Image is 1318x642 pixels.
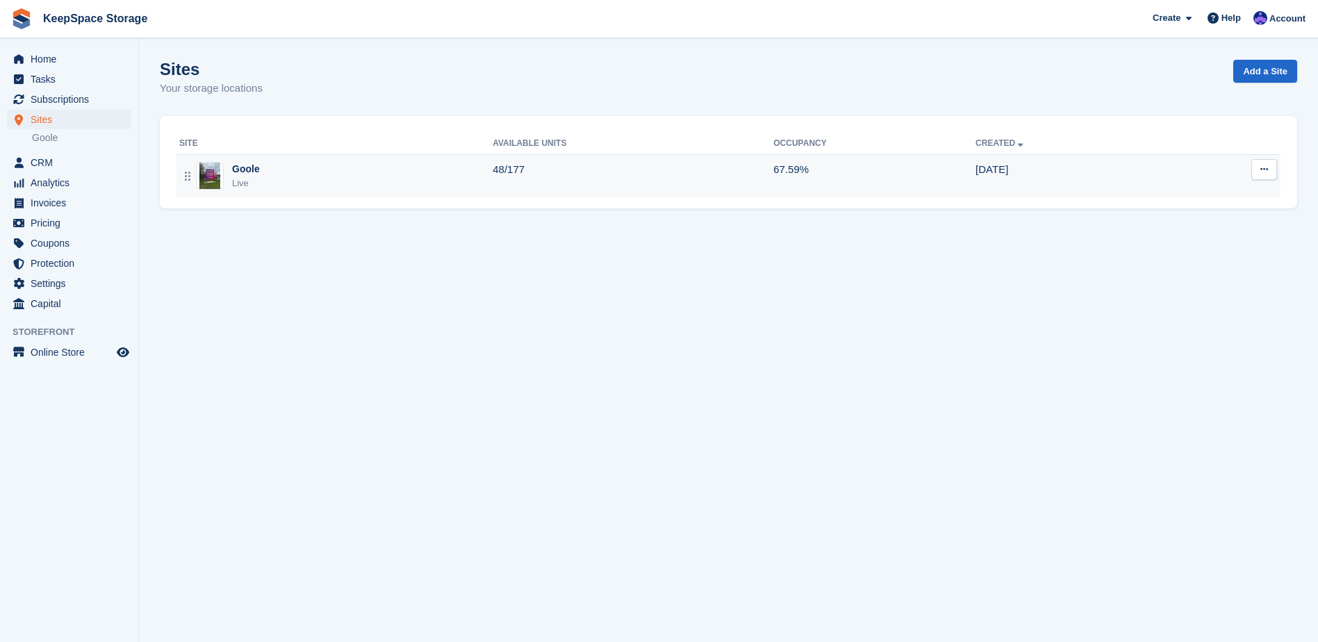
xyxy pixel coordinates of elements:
[493,154,773,197] td: 48/177
[7,173,131,192] a: menu
[13,325,138,339] span: Storefront
[38,7,153,30] a: KeepSpace Storage
[773,133,975,155] th: Occupancy
[975,154,1169,197] td: [DATE]
[7,233,131,253] a: menu
[975,138,1026,148] a: Created
[1221,11,1241,25] span: Help
[160,81,263,97] p: Your storage locations
[7,213,131,233] a: menu
[31,49,114,69] span: Home
[32,131,131,145] a: Goole
[232,176,260,190] div: Live
[31,294,114,313] span: Capital
[31,69,114,89] span: Tasks
[31,90,114,109] span: Subscriptions
[31,110,114,129] span: Sites
[493,133,773,155] th: Available Units
[31,193,114,213] span: Invoices
[31,153,114,172] span: CRM
[115,344,131,361] a: Preview store
[1269,12,1305,26] span: Account
[7,193,131,213] a: menu
[176,133,493,155] th: Site
[773,154,975,197] td: 67.59%
[31,173,114,192] span: Analytics
[31,343,114,362] span: Online Store
[7,343,131,362] a: menu
[31,213,114,233] span: Pricing
[31,254,114,273] span: Protection
[31,274,114,293] span: Settings
[11,8,32,29] img: stora-icon-8386f47178a22dfd0bd8f6a31ec36ba5ce8667c1dd55bd0f319d3a0aa187defe.svg
[7,69,131,89] a: menu
[7,49,131,69] a: menu
[160,60,263,79] h1: Sites
[1253,11,1267,25] img: Chloe Clark
[7,274,131,293] a: menu
[232,162,260,176] div: Goole
[1153,11,1180,25] span: Create
[7,90,131,109] a: menu
[1233,60,1297,83] a: Add a Site
[7,294,131,313] a: menu
[7,254,131,273] a: menu
[199,162,220,190] img: Image of Goole site
[7,153,131,172] a: menu
[31,233,114,253] span: Coupons
[7,110,131,129] a: menu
